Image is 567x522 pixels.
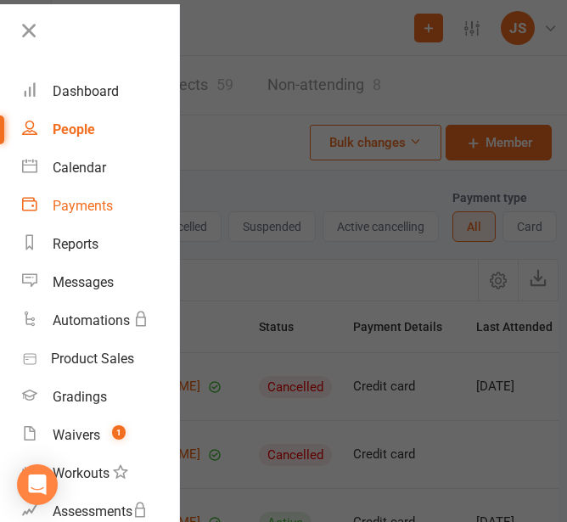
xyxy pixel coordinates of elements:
[22,378,179,416] a: Gradings
[22,225,179,263] a: Reports
[17,464,58,505] div: Open Intercom Messenger
[22,187,179,225] a: Payments
[53,83,119,99] div: Dashboard
[22,72,179,110] a: Dashboard
[53,427,100,443] div: Waivers
[53,503,148,519] div: Assessments
[53,274,114,290] div: Messages
[22,416,179,454] a: Waivers 1
[53,312,130,328] div: Automations
[53,236,98,252] div: Reports
[22,110,179,149] a: People
[51,351,134,367] div: Product Sales
[22,263,179,301] a: Messages
[22,149,179,187] a: Calendar
[22,340,179,378] a: Product Sales
[53,198,113,214] div: Payments
[53,160,106,176] div: Calendar
[53,121,95,138] div: People
[22,454,179,492] a: Workouts
[53,465,109,481] div: Workouts
[53,389,107,405] div: Gradings
[112,425,126,440] span: 1
[22,301,179,340] a: Automations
